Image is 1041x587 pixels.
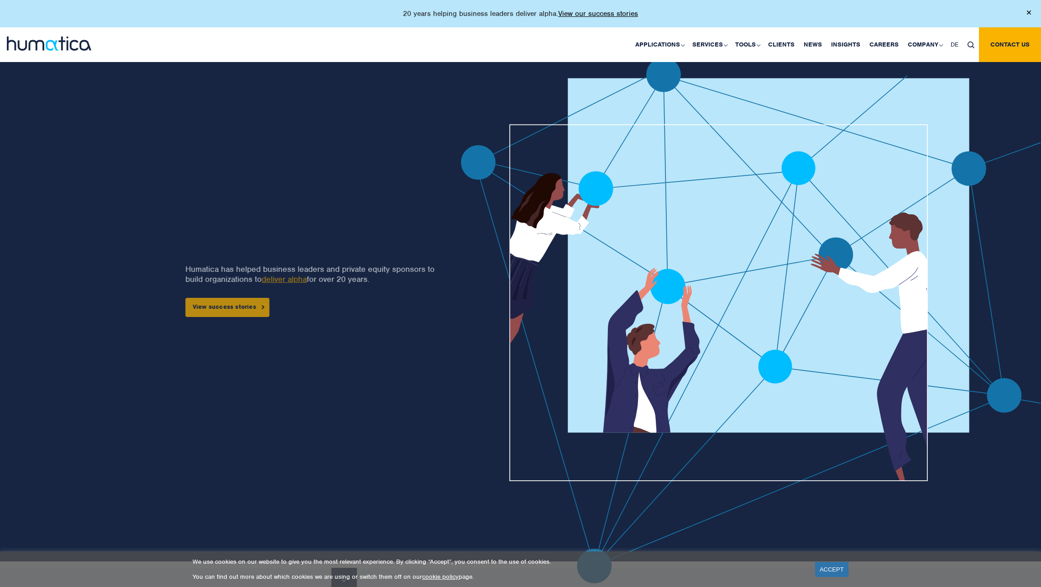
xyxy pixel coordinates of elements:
p: Humatica has helped business leaders and private equity sponsors to build organizations to for ov... [185,264,439,284]
a: View success stories [185,298,269,317]
a: Company [903,27,946,62]
a: Careers [865,27,903,62]
a: Insights [827,27,865,62]
a: News [799,27,827,62]
a: cookie policy [422,573,459,581]
a: Services [688,27,731,62]
a: Tools [731,27,764,62]
span: DE [951,41,958,48]
p: We use cookies on our website to give you the most relevant experience. By clicking “Accept”, you... [193,558,804,566]
a: Contact us [979,27,1041,62]
p: You can find out more about which cookies we are using or switch them off on our page. [193,573,804,581]
a: ACCEPT [815,562,848,577]
img: logo [7,36,91,51]
a: Clients [764,27,799,62]
a: Applications [631,27,688,62]
img: arrowicon [262,305,264,309]
a: deliver alpha [262,274,307,284]
p: 20 years helping business leaders deliver alpha. [403,9,638,18]
a: View our success stories [558,9,638,18]
a: DE [946,27,963,62]
img: search_icon [968,42,974,48]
